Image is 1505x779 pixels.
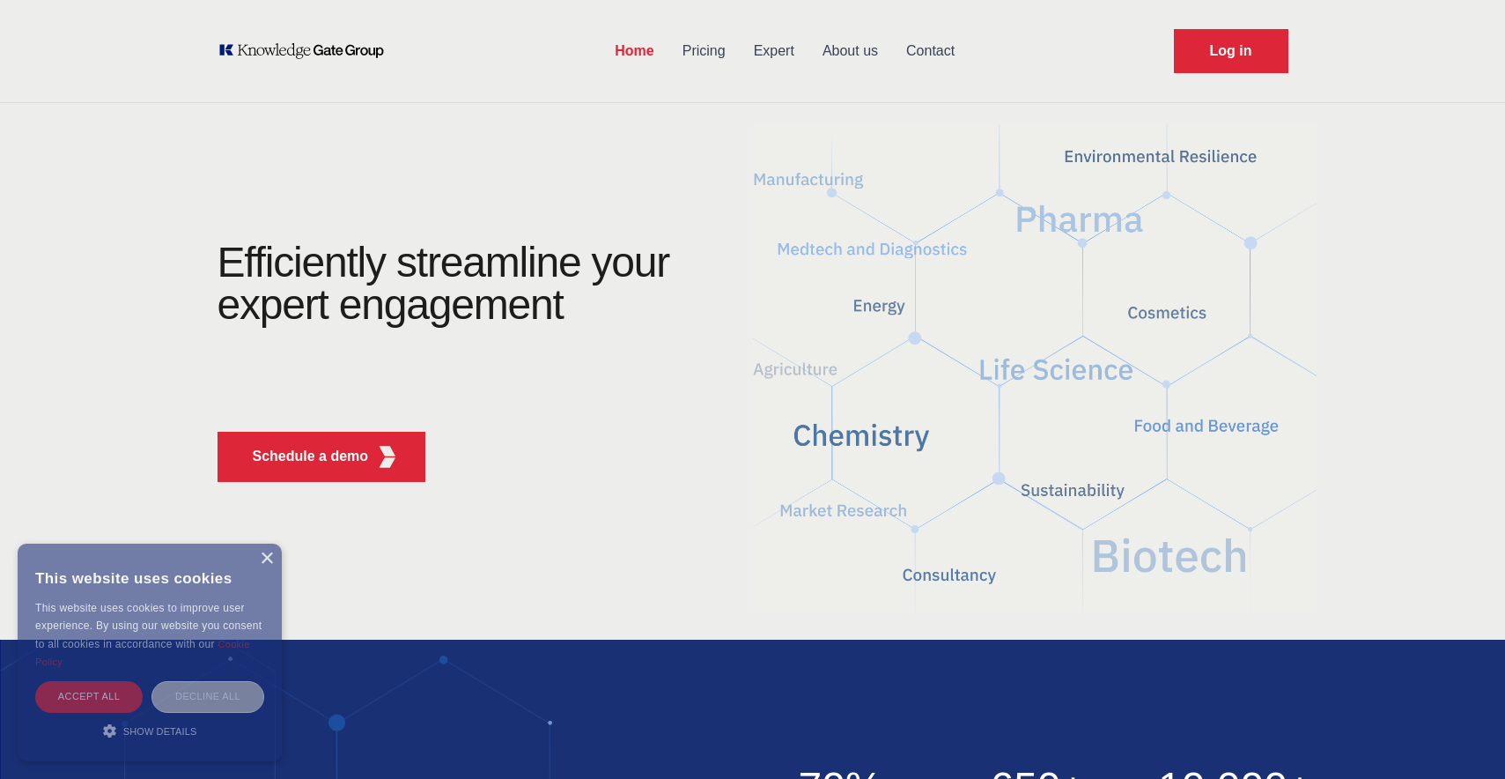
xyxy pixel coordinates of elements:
p: Schedule a demo [253,446,369,467]
a: Request Demo [1174,29,1288,73]
div: Show details [35,722,264,739]
span: This website uses cookies to improve user experience. By using our website you consent to all coo... [35,602,262,650]
a: Pricing [668,28,740,74]
img: KGG Fifth Element RED [376,446,398,468]
div: Close [260,553,273,566]
a: Expert [740,28,808,74]
div: Decline all [151,681,264,712]
span: Show details [123,726,197,737]
div: This website uses cookies [35,557,264,599]
h1: Efficiently streamline your expert engagement [218,239,670,328]
div: Accept all [35,681,143,712]
img: KGG Fifth Element RED [753,115,1317,622]
button: Schedule a demoKGG Fifth Element RED [218,432,426,482]
a: Home [601,28,668,74]
a: Cookie Policy [35,639,250,667]
a: About us [808,28,892,74]
a: Contact [892,28,969,74]
a: KOL Knowledge Platform: Talk to Key External Experts (KEE) [218,42,396,60]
